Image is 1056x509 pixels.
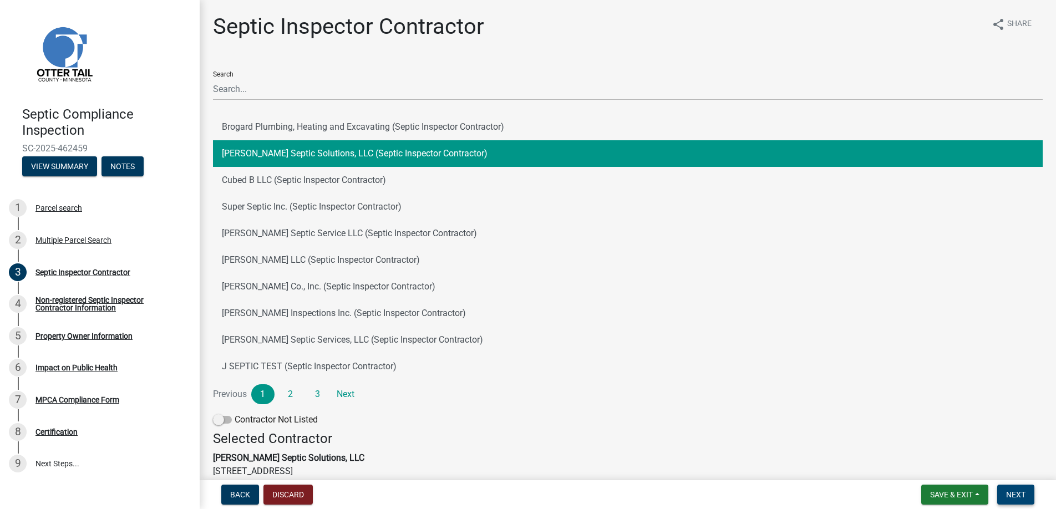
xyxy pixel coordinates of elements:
button: Discard [263,485,313,505]
span: SC-2025-462459 [22,143,177,154]
button: View Summary [22,156,97,176]
div: 7 [9,391,27,409]
nav: Page navigation [213,384,1043,404]
label: Contractor Not Listed [213,413,318,426]
div: Septic Inspector Contractor [35,268,130,276]
strong: [PERSON_NAME] Septic Solutions, LLC [213,452,364,463]
h4: Selected Contractor [213,431,1043,447]
div: Multiple Parcel Search [35,236,111,244]
div: Certification [35,428,78,436]
div: MPCA Compliance Form [35,396,119,404]
a: 1 [251,384,275,404]
wm-modal-confirm: Notes [101,162,144,171]
a: Next [334,384,357,404]
button: Notes [101,156,144,176]
span: Next [1006,490,1025,499]
div: 8 [9,423,27,441]
div: 3 [9,263,27,281]
i: share [992,18,1005,31]
button: [PERSON_NAME] Co., Inc. (Septic Inspector Contractor) [213,273,1043,300]
span: Back [230,490,250,499]
div: 6 [9,359,27,376]
button: shareShare [983,13,1040,35]
div: Parcel search [35,204,82,212]
button: Back [221,485,259,505]
div: 4 [9,295,27,313]
button: J SEPTIC TEST (Septic Inspector Contractor) [213,353,1043,380]
div: 5 [9,327,27,345]
div: 9 [9,455,27,472]
button: [PERSON_NAME] Inspections Inc. (Septic Inspector Contractor) [213,300,1043,327]
div: Property Owner Information [35,332,133,340]
a: 2 [279,384,302,404]
wm-modal-confirm: Summary [22,162,97,171]
button: Cubed B LLC (Septic Inspector Contractor) [213,167,1043,194]
div: 1 [9,199,27,217]
span: Share [1007,18,1032,31]
div: Non-registered Septic Inspector Contractor Information [35,296,182,312]
button: [PERSON_NAME] LLC (Septic Inspector Contractor) [213,247,1043,273]
button: Next [997,485,1034,505]
button: [PERSON_NAME] Septic Service LLC (Septic Inspector Contractor) [213,220,1043,247]
div: 2 [9,231,27,249]
div: Impact on Public Health [35,364,118,371]
img: Otter Tail County, Minnesota [22,12,105,95]
h1: Septic Inspector Contractor [213,13,484,40]
button: Save & Exit [921,485,988,505]
button: [PERSON_NAME] Septic Services, LLC (Septic Inspector Contractor) [213,327,1043,353]
button: Brogard Plumbing, Heating and Excavating (Septic Inspector Contractor) [213,114,1043,140]
h4: Septic Compliance Inspection [22,106,191,139]
button: Super Septic Inc. (Septic Inspector Contractor) [213,194,1043,220]
span: Save & Exit [930,490,973,499]
button: [PERSON_NAME] Septic Solutions, LLC (Septic Inspector Contractor) [213,140,1043,167]
a: 3 [306,384,329,404]
input: Search... [213,78,1043,100]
